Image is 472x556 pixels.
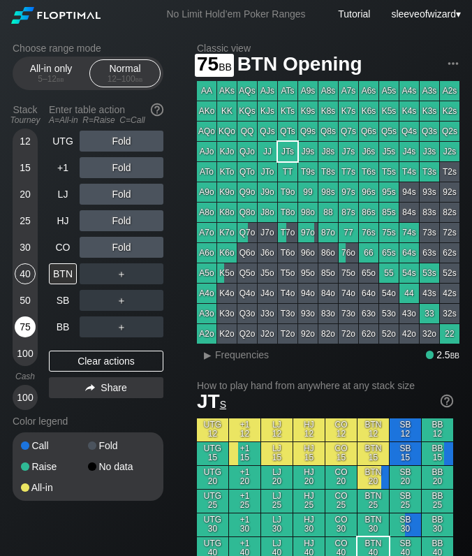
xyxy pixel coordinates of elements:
[197,304,216,323] div: A3o
[197,380,453,391] h2: How to play hand from anywhere at any stack size
[21,462,88,471] div: Raise
[15,157,36,178] div: 15
[80,131,163,152] div: Fold
[379,142,399,161] div: J5s
[21,441,88,451] div: Call
[379,162,399,182] div: T5s
[145,8,326,23] div: No Limit Hold’em Poker Ranges
[298,182,318,202] div: 99
[420,122,439,141] div: Q3s
[237,101,257,121] div: KQs
[399,182,419,202] div: 94s
[258,142,277,161] div: JJ
[258,162,277,182] div: JTo
[420,81,439,101] div: A3s
[80,184,163,205] div: Fold
[237,142,257,161] div: QJo
[278,203,297,222] div: T8o
[390,442,421,465] div: SB 15
[399,81,419,101] div: A4s
[390,418,421,441] div: SB 12
[450,349,459,360] span: bb
[278,101,297,121] div: KTs
[217,263,237,283] div: K5o
[318,304,338,323] div: 83o
[219,58,232,73] span: bb
[390,490,421,513] div: SB 25
[426,349,459,360] div: 2.5
[399,304,419,323] div: 43o
[440,101,459,121] div: K2s
[11,7,101,24] img: Floptimal logo
[217,284,237,303] div: K4o
[278,324,297,344] div: T2o
[379,284,399,303] div: 54o
[440,304,459,323] div: 32s
[399,162,419,182] div: T4s
[318,101,338,121] div: K8s
[261,418,293,441] div: LJ 12
[217,223,237,242] div: K7o
[258,122,277,141] div: QJs
[298,304,318,323] div: 93o
[420,182,439,202] div: 93s
[298,203,318,222] div: 98o
[318,182,338,202] div: 98s
[278,182,297,202] div: T9o
[298,324,318,344] div: 92o
[293,466,325,489] div: HJ 20
[197,43,459,54] h2: Classic view
[339,203,358,222] div: 87s
[197,513,228,536] div: UTG 30
[229,513,260,536] div: +1 30
[197,466,228,489] div: UTG 20
[237,182,257,202] div: Q9o
[13,410,163,432] div: Color legend
[217,203,237,222] div: K8o
[258,324,277,344] div: J2o
[197,284,216,303] div: A4o
[80,263,163,284] div: ＋
[197,263,216,283] div: A5o
[15,316,36,337] div: 75
[359,263,378,283] div: 65o
[195,54,234,77] span: 75
[7,372,43,381] div: Cash
[359,243,378,263] div: 66
[21,483,88,492] div: All-in
[440,203,459,222] div: 82s
[197,324,216,344] div: A2o
[278,162,297,182] div: TT
[197,442,228,465] div: UTG 15
[217,182,237,202] div: K9o
[357,490,389,513] div: BTN 25
[237,162,257,182] div: QTo
[440,81,459,101] div: A2s
[258,182,277,202] div: J9o
[420,223,439,242] div: 73s
[379,324,399,344] div: 52o
[318,81,338,101] div: A8s
[15,210,36,231] div: 25
[237,284,257,303] div: Q4o
[293,418,325,441] div: HJ 12
[15,263,36,284] div: 40
[422,466,453,489] div: BB 20
[15,387,36,408] div: 100
[278,122,297,141] div: QTs
[197,203,216,222] div: A8o
[15,184,36,205] div: 20
[359,81,378,101] div: A6s
[197,162,216,182] div: ATo
[298,263,318,283] div: 95o
[439,393,455,409] img: help.32db89a4.svg
[220,395,226,411] span: s
[96,74,154,84] div: 12 – 100
[339,101,358,121] div: K7s
[278,304,297,323] div: T3o
[49,237,77,258] div: CO
[318,203,338,222] div: 88
[217,142,237,161] div: KJo
[278,263,297,283] div: T5o
[357,466,389,489] div: BTN 20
